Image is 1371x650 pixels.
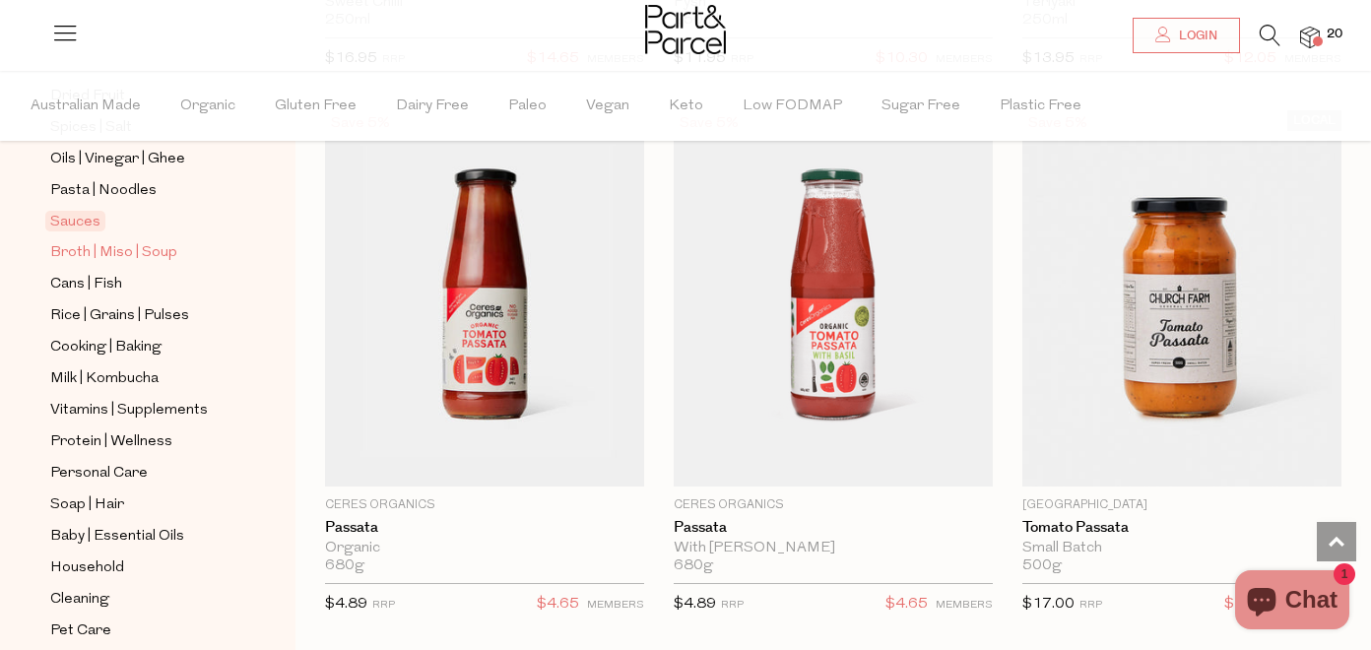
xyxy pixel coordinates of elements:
span: Keto [669,72,703,141]
span: Pasta | Noodles [50,179,157,203]
span: Baby | Essential Oils [50,525,184,549]
a: Passata [674,519,993,537]
inbox-online-store-chat: Shopify online store chat [1229,570,1355,634]
p: [GEOGRAPHIC_DATA] [1022,496,1341,514]
p: Ceres Organics [325,496,644,514]
span: $16.20 [1224,592,1276,617]
a: Personal Care [50,461,229,486]
span: 680g [674,557,713,575]
a: Pet Care [50,618,229,643]
span: $4.65 [537,592,579,617]
span: Sugar Free [881,72,960,141]
small: RRP [1079,600,1102,611]
span: Dairy Free [396,72,469,141]
small: MEMBERS [936,600,993,611]
span: Low FODMAP [743,72,842,141]
span: Gluten Free [275,72,357,141]
span: $4.89 [674,597,716,612]
img: Part&Parcel [645,5,726,54]
a: Milk | Kombucha [50,366,229,391]
a: Cooking | Baking [50,335,229,359]
span: $4.65 [885,592,928,617]
span: Milk | Kombucha [50,367,159,391]
div: Small Batch [1022,540,1341,557]
a: Soap | Hair [50,492,229,517]
span: Sauces [45,211,105,231]
a: Sauces [50,210,229,233]
span: Cans | Fish [50,273,122,296]
a: Oils | Vinegar | Ghee [50,147,229,171]
a: Vitamins | Supplements [50,398,229,422]
div: With [PERSON_NAME] [674,540,993,557]
span: Cooking | Baking [50,336,162,359]
span: $17.00 [1022,597,1075,612]
span: Pet Care [50,619,111,643]
p: Ceres Organics [674,496,993,514]
span: Soap | Hair [50,493,124,517]
span: Rice | Grains | Pulses [50,304,189,328]
a: 20 [1300,27,1320,47]
span: Vitamins | Supplements [50,399,208,422]
span: Oils | Vinegar | Ghee [50,148,185,171]
span: 500g [1022,557,1062,575]
span: Personal Care [50,462,148,486]
span: Protein | Wellness [50,430,172,454]
a: Cans | Fish [50,272,229,296]
div: Organic [325,540,644,557]
span: Paleo [508,72,547,141]
small: MEMBERS [587,600,644,611]
small: RRP [372,600,395,611]
span: Australian Made [31,72,141,141]
span: 20 [1322,26,1347,43]
span: 680g [325,557,364,575]
a: Household [50,555,229,580]
img: Passata [325,110,644,487]
span: Plastic Free [1000,72,1081,141]
img: Tomato Passata [1022,110,1341,487]
span: $4.89 [325,597,367,612]
span: Cleaning [50,588,109,612]
a: Broth | Miso | Soup [50,240,229,265]
span: Login [1174,28,1217,44]
span: Vegan [586,72,629,141]
a: Rice | Grains | Pulses [50,303,229,328]
a: Pasta | Noodles [50,178,229,203]
a: Login [1133,18,1240,53]
span: Household [50,556,124,580]
a: Passata [325,519,644,537]
a: Tomato Passata [1022,519,1341,537]
span: Broth | Miso | Soup [50,241,177,265]
a: Baby | Essential Oils [50,524,229,549]
span: Organic [180,72,235,141]
small: RRP [721,600,744,611]
a: Cleaning [50,587,229,612]
a: Protein | Wellness [50,429,229,454]
img: Passata [674,110,993,487]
